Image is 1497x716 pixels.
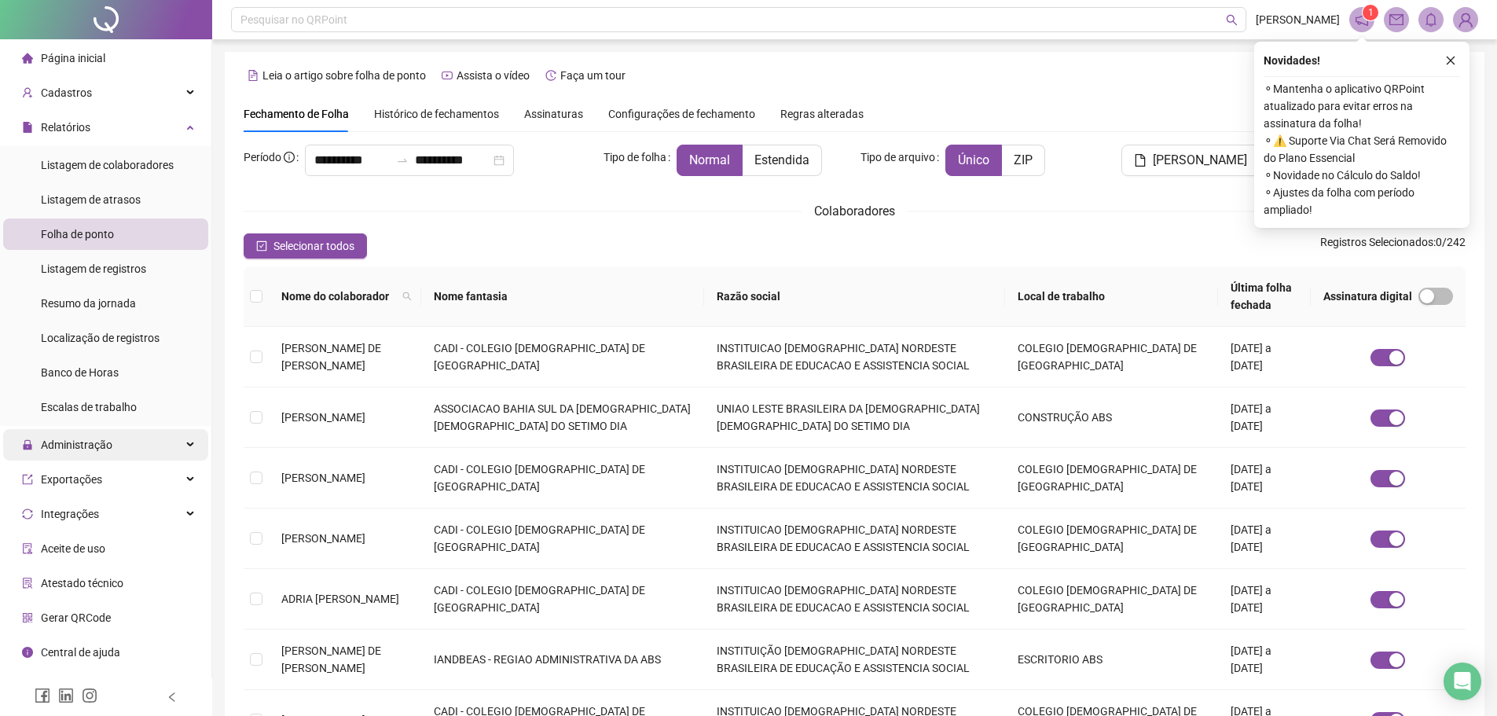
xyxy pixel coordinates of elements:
span: Folha de ponto [41,228,114,241]
td: COLEGIO [DEMOGRAPHIC_DATA] DE [GEOGRAPHIC_DATA] [1005,327,1218,387]
span: search [1226,14,1238,26]
span: notification [1355,13,1369,27]
td: INSTITUIÇÃO [DEMOGRAPHIC_DATA] NORDESTE BRASILEIRA DE EDUCAÇÃO E ASSISTENCIA SOCIAL [704,630,1005,690]
span: search [402,292,412,301]
span: mail [1389,13,1403,27]
span: youtube [442,70,453,81]
span: Listagem de atrasos [41,193,141,206]
span: to [396,154,409,167]
span: Faça um tour [560,69,626,82]
span: Exportações [41,473,102,486]
td: CONSTRUÇÃO ABS [1005,387,1218,448]
span: qrcode [22,612,33,623]
span: check-square [256,241,267,252]
span: Página inicial [41,52,105,64]
span: [PERSON_NAME] [281,411,365,424]
span: Período [244,151,281,163]
td: INSTITUICAO [DEMOGRAPHIC_DATA] NORDESTE BRASILEIRA DE EDUCACAO E ASSISTENCIA SOCIAL [704,509,1005,569]
span: Assinaturas [524,108,583,119]
span: Selecionar todos [273,237,354,255]
span: Estendida [754,152,809,167]
span: ⚬ Ajustes da folha com período ampliado! [1264,184,1460,218]
span: ⚬ Novidade no Cálculo do Saldo! [1264,167,1460,184]
span: file [22,122,33,133]
span: Gerar QRCode [41,611,111,624]
span: Tipo de arquivo [860,149,935,166]
span: Novidades ! [1264,52,1320,69]
span: search [399,285,415,308]
span: file-text [248,70,259,81]
span: Relatórios [41,121,90,134]
td: UNIAO LESTE BRASILEIRA DA [DEMOGRAPHIC_DATA] [DEMOGRAPHIC_DATA] DO SETIMO DIA [704,387,1005,448]
img: 70931 [1454,8,1477,31]
span: ⚬ ⚠️ Suporte Via Chat Será Removido do Plano Essencial [1264,132,1460,167]
td: ESCRITORIO ABS [1005,630,1218,690]
button: [PERSON_NAME] [1121,145,1260,176]
span: Registros Selecionados [1320,236,1433,248]
span: [PERSON_NAME] [1256,11,1340,28]
span: left [167,692,178,703]
span: close [1445,55,1456,66]
span: Normal [689,152,730,167]
span: instagram [82,688,97,703]
span: Cadastros [41,86,92,99]
span: sync [22,509,33,520]
td: CADI - COLEGIO [DEMOGRAPHIC_DATA] DE [GEOGRAPHIC_DATA] [421,569,704,630]
span: [PERSON_NAME] [281,472,365,484]
span: info-circle [284,152,295,163]
td: CADI - COLEGIO [DEMOGRAPHIC_DATA] DE [GEOGRAPHIC_DATA] [421,509,704,569]
th: Nome fantasia [421,266,704,327]
th: Local de trabalho [1005,266,1218,327]
span: Central de ajuda [41,646,120,659]
span: ADRIA [PERSON_NAME] [281,593,399,605]
div: Open Intercom Messenger [1444,663,1481,700]
td: [DATE] a [DATE] [1218,630,1311,690]
span: audit [22,543,33,554]
td: [DATE] a [DATE] [1218,327,1311,387]
span: 1 [1368,7,1374,18]
td: ASSOCIACAO BAHIA SUL DA [DEMOGRAPHIC_DATA] [DEMOGRAPHIC_DATA] DO SETIMO DIA [421,387,704,448]
span: user-add [22,87,33,98]
span: home [22,53,33,64]
td: COLEGIO [DEMOGRAPHIC_DATA] DE [GEOGRAPHIC_DATA] [1005,569,1218,630]
span: Banco de Horas [41,366,119,379]
span: Configurações de fechamento [608,108,755,119]
td: [DATE] a [DATE] [1218,509,1311,569]
span: Resumo da jornada [41,297,136,310]
td: [DATE] a [DATE] [1218,448,1311,509]
td: INSTITUICAO [DEMOGRAPHIC_DATA] NORDESTE BRASILEIRA DE EDUCACAO E ASSISTENCIA SOCIAL [704,448,1005,509]
span: facebook [35,688,50,703]
td: IANDBEAS - REGIAO ADMINISTRATIVA DA ABS [421,630,704,690]
span: Leia o artigo sobre folha de ponto [262,69,426,82]
span: ZIP [1014,152,1033,167]
td: INSTITUICAO [DEMOGRAPHIC_DATA] NORDESTE BRASILEIRA DE EDUCACAO E ASSISTENCIA SOCIAL [704,569,1005,630]
span: export [22,474,33,485]
td: COLEGIO [DEMOGRAPHIC_DATA] DE [GEOGRAPHIC_DATA] [1005,509,1218,569]
span: Assinatura digital [1323,288,1412,305]
span: ⚬ Mantenha o aplicativo QRPoint atualizado para evitar erros na assinatura da folha! [1264,80,1460,132]
span: bell [1424,13,1438,27]
span: : 0 / 242 [1320,233,1466,259]
span: Colaboradores [814,204,895,218]
th: Última folha fechada [1218,266,1311,327]
td: [DATE] a [DATE] [1218,569,1311,630]
span: [PERSON_NAME] [1153,151,1247,170]
th: Razão social [704,266,1005,327]
td: COLEGIO [DEMOGRAPHIC_DATA] DE [GEOGRAPHIC_DATA] [1005,448,1218,509]
span: [PERSON_NAME] [281,532,365,545]
span: lock [22,439,33,450]
span: Assista o vídeo [457,69,530,82]
sup: 1 [1363,5,1378,20]
span: file [1134,154,1147,167]
span: Localização de registros [41,332,160,344]
span: Regras alteradas [780,108,864,119]
span: swap-right [396,154,409,167]
span: Único [958,152,989,167]
span: [PERSON_NAME] DE [PERSON_NAME] [281,342,381,372]
span: solution [22,578,33,589]
span: Atestado técnico [41,577,123,589]
span: Administração [41,439,112,451]
span: Nome do colaborador [281,288,396,305]
span: Listagem de colaboradores [41,159,174,171]
span: Listagem de registros [41,263,146,275]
